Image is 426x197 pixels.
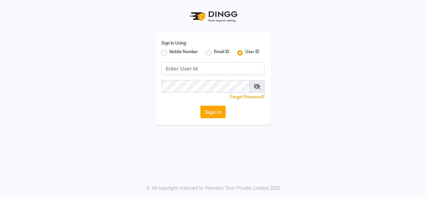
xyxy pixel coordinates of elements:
[230,94,265,99] a: Forgot Password?
[186,7,240,26] img: logo1.svg
[200,106,226,118] button: Sign In
[214,49,229,57] label: Email ID
[161,40,187,46] label: Sign In Using:
[161,62,265,75] input: Username
[245,49,259,57] label: User ID
[161,80,250,93] input: Username
[169,49,198,57] label: Mobile Number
